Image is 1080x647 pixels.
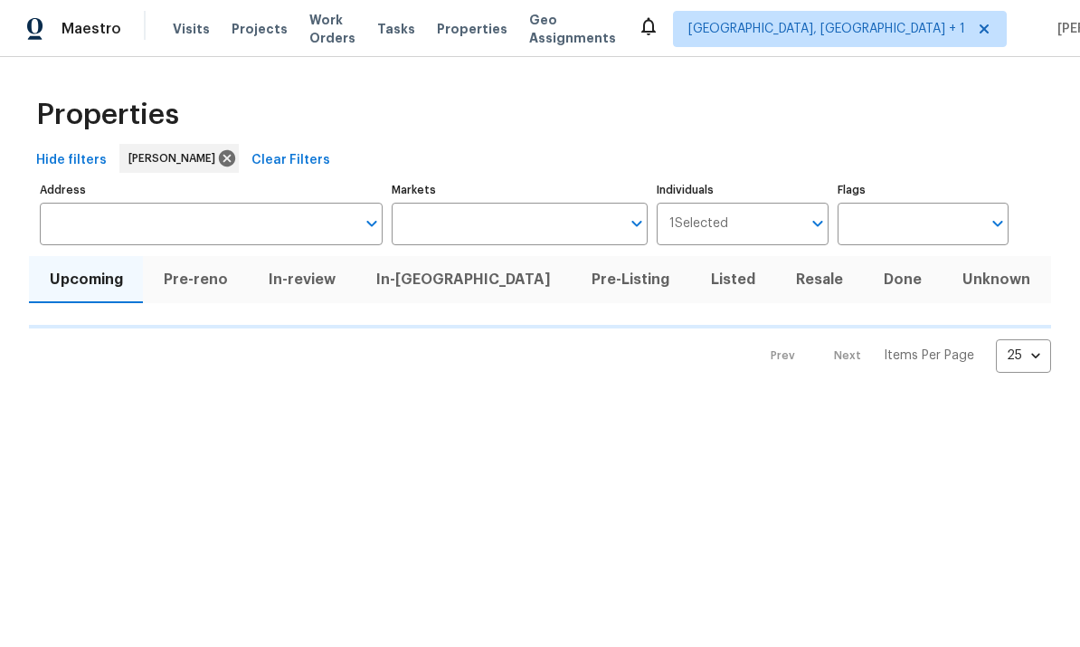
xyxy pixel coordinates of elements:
label: Address [40,185,383,195]
span: Work Orders [309,11,355,47]
button: Hide filters [29,144,114,177]
span: Geo Assignments [529,11,616,47]
span: Visits [173,20,210,38]
span: Clear Filters [251,149,330,172]
span: Projects [232,20,288,38]
span: Upcoming [40,267,132,292]
span: Tasks [377,23,415,35]
label: Markets [392,185,649,195]
button: Open [624,211,649,236]
button: Open [805,211,830,236]
div: [PERSON_NAME] [119,144,239,173]
span: [PERSON_NAME] [128,149,223,167]
p: Items Per Page [884,347,974,365]
span: In-review [259,267,345,292]
span: Properties [36,106,179,124]
span: 1 Selected [669,216,728,232]
label: Individuals [657,185,828,195]
span: Listed [701,267,764,292]
span: Pre-Listing [583,267,679,292]
span: Hide filters [36,149,107,172]
span: Done [875,267,932,292]
button: Clear Filters [244,144,337,177]
span: Properties [437,20,507,38]
span: [GEOGRAPHIC_DATA], [GEOGRAPHIC_DATA] + 1 [688,20,965,38]
span: Resale [786,267,852,292]
span: Unknown [953,267,1040,292]
span: In-[GEOGRAPHIC_DATA] [367,267,561,292]
span: Pre-reno [154,267,237,292]
span: Maestro [62,20,121,38]
button: Open [359,211,384,236]
label: Flags [838,185,1009,195]
button: Open [985,211,1010,236]
div: 25 [996,332,1051,379]
nav: Pagination Navigation [753,339,1051,373]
